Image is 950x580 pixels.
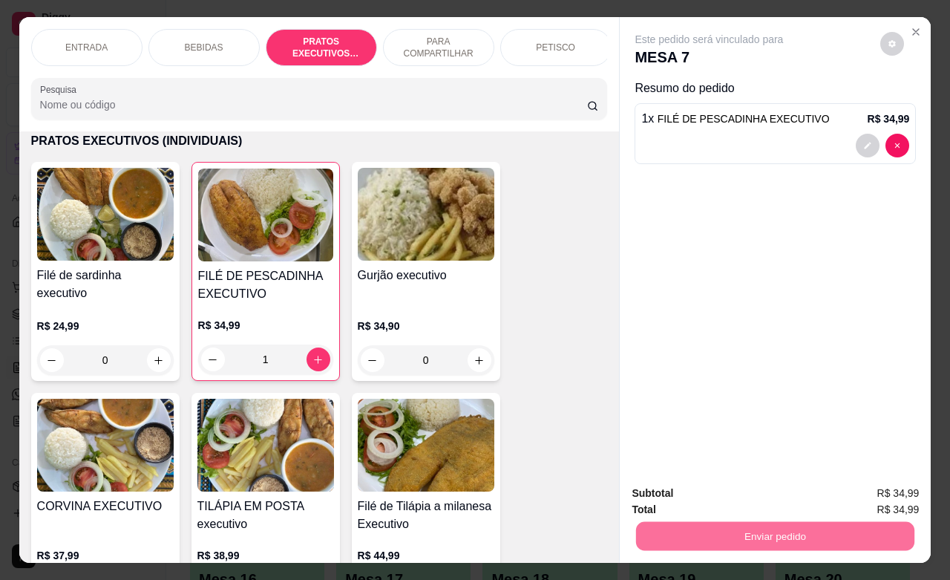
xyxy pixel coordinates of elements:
p: BEBIDAS [185,42,223,53]
button: increase-product-quantity [468,348,491,372]
p: PRATOS EXECUTIVOS (INDIVIDUAIS) [31,132,608,150]
span: R$ 34,99 [877,501,920,518]
span: FILÉ DE PESCADINHA EXECUTIVO [658,113,830,125]
input: Pesquisa [40,97,587,112]
p: PARA COMPARTILHAR [396,36,482,59]
p: R$ 34,99 [198,318,333,333]
h4: Gurjão executivo [358,267,494,284]
p: Resumo do pedido [635,79,916,97]
p: Este pedido será vinculado para [635,32,783,47]
img: product-image [358,168,494,261]
button: Close [904,20,928,44]
span: R$ 34,99 [877,485,920,501]
button: decrease-product-quantity [880,32,904,56]
label: Pesquisa [40,83,82,96]
p: MESA 7 [635,47,783,68]
button: increase-product-quantity [147,348,171,372]
button: decrease-product-quantity [856,134,879,157]
p: R$ 44,99 [358,548,494,563]
button: increase-product-quantity [307,348,330,371]
p: 1 x [641,110,829,128]
button: Enviar pedido [636,521,914,550]
button: decrease-product-quantity [361,348,384,372]
p: R$ 37,99 [37,548,174,563]
h4: Filé de Tilápia a milanesa Executivo [358,498,494,533]
p: PRATOS EXECUTIVOS (INDIVIDUAIS) [278,36,364,59]
p: PETISCO [536,42,575,53]
img: product-image [37,399,174,492]
p: R$ 34,90 [358,319,494,333]
h4: Filé de sardinha executivo [37,267,174,302]
button: decrease-product-quantity [40,348,64,372]
p: R$ 24,99 [37,319,174,333]
h4: CORVINA EXECUTIVO [37,498,174,515]
p: ENTRADA [65,42,108,53]
img: product-image [198,169,333,261]
p: R$ 34,99 [868,111,910,126]
strong: Total [632,504,655,515]
button: decrease-product-quantity [885,134,909,157]
img: product-image [37,168,174,261]
p: R$ 38,99 [197,548,334,563]
strong: Subtotal [632,487,673,499]
h4: TILÁPIA EM POSTA executivo [197,498,334,533]
button: decrease-product-quantity [201,348,225,371]
img: product-image [197,399,334,492]
h4: FILÉ DE PESCADINHA EXECUTIVO [198,267,333,303]
img: product-image [358,399,494,492]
